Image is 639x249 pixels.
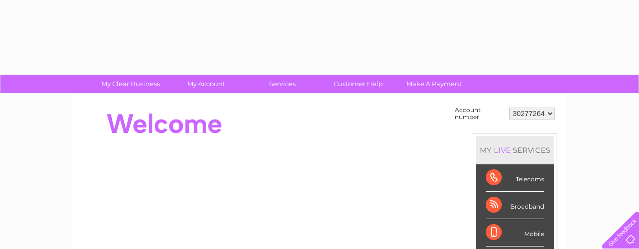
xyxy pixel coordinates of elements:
[476,136,554,164] div: MY SERVICES
[89,75,172,93] a: My Clear Business
[486,164,544,192] div: Telecoms
[486,219,544,247] div: Mobile
[452,104,507,123] td: Account number
[317,75,399,93] a: Customer Help
[393,75,475,93] a: Make A Payment
[241,75,323,93] a: Services
[165,75,248,93] a: My Account
[486,192,544,219] div: Broadband
[492,145,513,155] div: LIVE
